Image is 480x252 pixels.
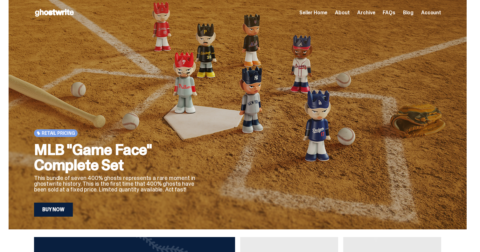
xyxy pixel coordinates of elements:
a: FAQs [383,10,395,15]
a: Blog [403,10,414,15]
span: Retail Pricing [42,131,75,136]
a: Archive [357,10,375,15]
a: About [335,10,350,15]
h2: MLB "Game Face" Complete Set [34,142,199,173]
a: Seller Home [299,10,327,15]
p: This bundle of seven 400% ghosts represents a rare moment in ghostwrite history. This is the firs... [34,175,199,192]
a: Buy Now [34,203,73,217]
a: Account [421,10,441,15]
